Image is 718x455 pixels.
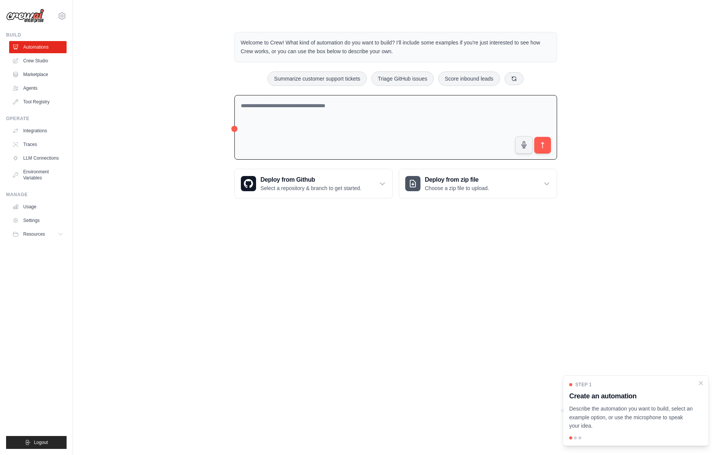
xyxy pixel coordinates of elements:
[425,175,489,184] h3: Deploy from zip file
[23,231,45,237] span: Resources
[9,125,67,137] a: Integrations
[9,138,67,151] a: Traces
[575,382,592,388] span: Step 1
[569,404,693,430] p: Describe the automation you want to build, select an example option, or use the microphone to spe...
[6,9,44,23] img: Logo
[9,96,67,108] a: Tool Registry
[6,32,67,38] div: Build
[261,184,361,192] p: Select a repository & branch to get started.
[6,116,67,122] div: Operate
[9,82,67,94] a: Agents
[9,228,67,240] button: Resources
[267,71,366,86] button: Summarize customer support tickets
[9,68,67,81] a: Marketplace
[9,166,67,184] a: Environment Variables
[261,175,361,184] h3: Deploy from Github
[241,38,551,56] p: Welcome to Crew! What kind of automation do you want to build? I'll include some examples if you'...
[9,41,67,53] a: Automations
[34,439,48,445] span: Logout
[371,71,434,86] button: Triage GitHub issues
[9,152,67,164] a: LLM Connections
[569,391,693,401] h3: Create an automation
[438,71,500,86] button: Score inbound leads
[698,380,704,386] button: Close walkthrough
[6,436,67,449] button: Logout
[9,214,67,227] a: Settings
[6,192,67,198] div: Manage
[425,184,489,192] p: Choose a zip file to upload.
[9,55,67,67] a: Crew Studio
[9,201,67,213] a: Usage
